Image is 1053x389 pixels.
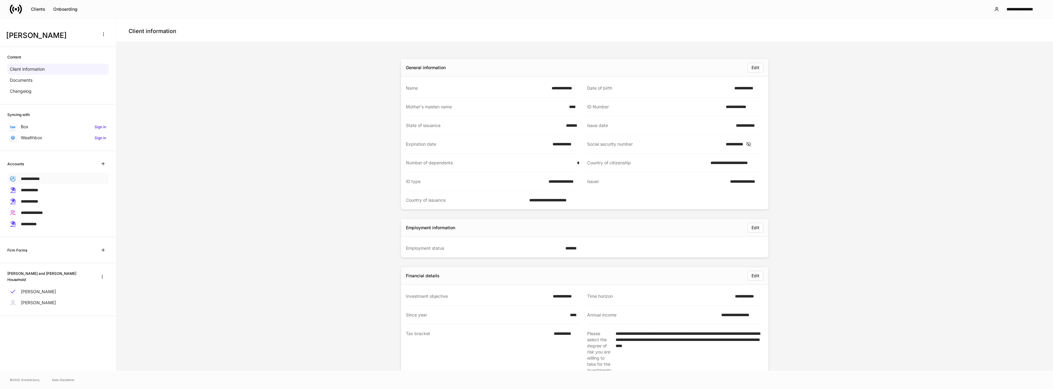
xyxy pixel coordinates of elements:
button: Edit [748,271,763,281]
h3: [PERSON_NAME] [6,31,95,40]
div: Employment information [406,225,455,231]
p: Documents [10,77,32,83]
div: Issuer [587,178,726,185]
div: Since year [406,312,566,318]
div: Social security number [587,141,722,147]
div: Date of birth [587,85,731,91]
div: Number of dependents [406,160,573,166]
div: ID type [406,178,545,185]
a: Changelog [7,86,109,97]
span: © 2025 OneAdvisory [10,377,40,382]
div: State of issuance [406,122,562,129]
div: Annual income [587,312,718,318]
div: Edit [751,226,759,230]
h6: Syncing with [7,112,30,118]
button: Onboarding [49,4,81,14]
h6: Content [7,54,21,60]
p: Changelog [10,88,32,94]
a: Client information [7,64,109,75]
div: Employment status [406,245,562,251]
button: Clients [27,4,49,14]
h6: Sign in [95,135,106,141]
div: Issue date [587,122,732,129]
a: Data Disclaimer [52,377,75,382]
div: Edit [751,274,759,278]
h6: Firm Forms [7,247,27,253]
div: Edit [751,65,759,70]
p: [PERSON_NAME] [21,300,56,306]
a: WealthboxSign in [7,132,109,143]
p: [PERSON_NAME] [21,289,56,295]
div: Country of issuance [406,197,526,203]
div: ID Number [587,104,722,110]
div: Name [406,85,548,91]
div: Financial details [406,273,440,279]
div: Investment objective [406,293,549,299]
a: [PERSON_NAME] [7,297,109,308]
div: Country of citizenship [587,160,707,166]
h4: Client information [129,28,176,35]
img: oYqM9ojoZLfzCHUefNbBcWHcyDPbQKagtYciMC8pFl3iZXy3dU33Uwy+706y+0q2uJ1ghNQf2OIHrSh50tUd9HaB5oMc62p0G... [10,125,15,128]
a: Documents [7,75,109,86]
div: Please select the degree of risk you are willing to take for the investments across your relation... [587,331,612,386]
div: Mother's maiden name [406,104,565,110]
p: Client information [10,66,45,72]
p: Box [21,124,28,130]
div: Onboarding [53,7,77,11]
a: BoxSign in [7,121,109,132]
div: Clients [31,7,45,11]
button: Edit [748,223,763,233]
button: Edit [748,63,763,73]
a: [PERSON_NAME] [7,286,109,297]
h6: [PERSON_NAME] and [PERSON_NAME] Household [7,271,91,282]
div: General information [406,65,446,71]
p: Wealthbox [21,135,42,141]
div: Expiration date [406,141,549,147]
div: Tax bracket [406,331,550,385]
h6: Accounts [7,161,24,167]
h6: Sign in [95,124,106,130]
div: Time horizon [587,293,731,299]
